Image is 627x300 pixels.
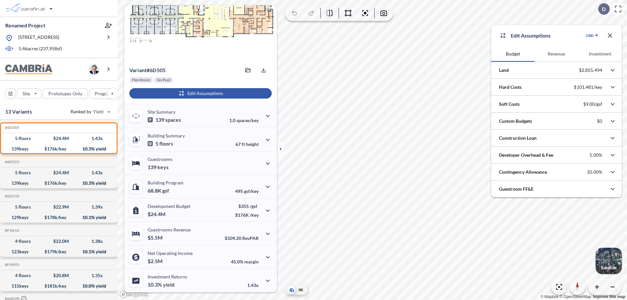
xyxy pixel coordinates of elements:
button: Program [89,88,124,99]
span: gsf [162,187,169,194]
p: $101,481/key [574,84,602,90]
h5: Click to copy the code [4,262,19,267]
p: 10.00% [587,169,602,175]
p: Hard Costs [499,84,522,90]
p: Site [23,90,30,97]
p: $5.5M [148,234,164,241]
p: Net Operating Income [148,250,193,256]
p: Building Summary [148,133,185,138]
span: /key [250,212,259,218]
button: Prototypes Only [43,88,88,99]
p: $176K [235,212,259,218]
p: # 6d505 [129,67,166,73]
p: 5.00% [589,152,602,158]
span: keys [157,164,169,170]
p: Construction Loan [499,135,537,141]
img: BrandImage [5,64,52,74]
button: Site Plan [297,286,305,294]
p: Renamed Project [5,22,45,29]
span: spaces/key [236,118,259,123]
p: Guestrooms Revenue [148,227,191,232]
p: Custom Budgets [499,118,532,124]
p: $2,855,494 [579,67,602,73]
p: 13 Variants [5,108,32,116]
a: Improve this map [593,294,625,299]
h5: Click to copy the code [4,228,19,233]
span: Yield [93,108,104,115]
p: Program [95,90,113,97]
p: 45.0% [231,259,259,264]
p: Development Budget [148,203,190,209]
h5: Click to copy the code [4,160,19,164]
button: Revenue [535,46,578,62]
p: Building Program [148,180,184,185]
p: $109.20 [225,235,259,241]
a: Mapbox homepage [120,291,148,298]
p: $355 [235,203,259,209]
p: Edit Assumptions [511,32,551,39]
p: Land [499,67,509,73]
p: 10.3% [148,281,174,288]
button: Ranked by Yield [65,106,114,117]
a: OpenStreetMap [559,294,591,299]
p: 139 [148,117,181,123]
p: Guestroom FF&E [499,186,534,192]
span: yield [163,281,174,288]
button: Site [17,88,41,99]
span: RevPAR [242,235,259,241]
p: 5 [148,140,173,147]
span: floors [159,140,173,147]
p: 495 [235,188,259,194]
div: USD [586,33,594,38]
span: ft [242,141,245,147]
p: Investment Returns [148,274,187,279]
span: Variant [129,67,147,73]
p: Soft Costs [499,101,520,107]
p: [STREET_ADDRESS] [18,34,59,42]
button: Switcher ImageSatellite [596,248,622,274]
button: Edit Assumptions [129,88,272,99]
h5: Click to copy the code [4,125,19,130]
img: Switcher Image [596,248,622,274]
p: Guestrooms [148,156,172,162]
p: $0 [597,118,602,124]
img: user logo [89,64,99,74]
p: 67 [235,141,259,147]
p: No Pool [157,77,170,83]
p: Satellite [601,265,617,270]
p: Prototypes Only [48,90,82,97]
button: Investment [578,46,622,62]
span: margin [244,259,259,264]
p: $2.5M [148,258,164,264]
p: 5.46 acres ( 237,958 sf) [19,45,62,53]
p: 139 [148,164,169,170]
p: 1.43x [247,282,259,288]
a: Mapbox [540,294,558,299]
span: gsf/key [244,188,259,194]
p: $9.00/gsf [583,101,602,107]
h5: Click to copy the code [4,194,19,198]
p: Site Summary [148,109,175,115]
p: Contingency Allowance [499,169,547,175]
p: Developer Overhead & Fee [499,152,553,158]
span: /gsf [250,203,257,209]
button: Budget [491,46,535,62]
p: Flex Room [132,77,150,83]
span: spaces [165,117,181,123]
p: $24.4M [148,211,167,217]
p: 1.0 [229,118,259,123]
span: height [246,141,259,147]
p: 68.8K [148,187,169,194]
p: D [602,6,606,12]
button: Aerial View [288,286,296,294]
